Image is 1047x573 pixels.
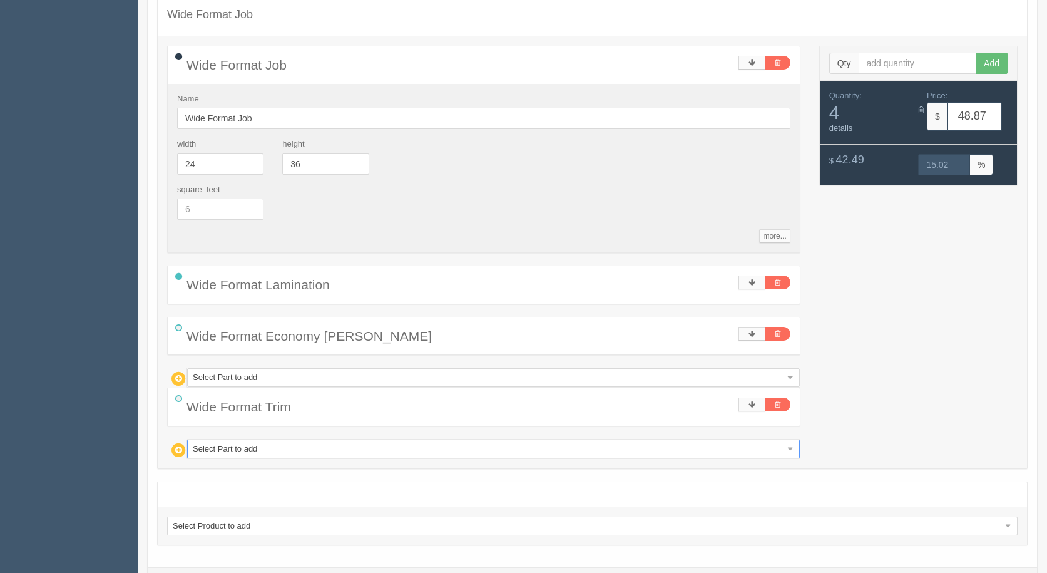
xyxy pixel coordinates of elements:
span: Wide Format Trim [186,400,291,414]
span: Price: [927,91,947,100]
input: add quantity [859,53,977,74]
span: 42.49 [836,153,864,166]
label: height [282,138,304,150]
span: Select Product to add [173,517,1001,535]
a: Select Part to add [187,368,800,387]
span: 4 [829,102,909,123]
label: width [177,138,196,150]
a: more... [759,229,790,243]
a: details [829,123,853,133]
a: Select Part to add [187,440,800,458]
span: $ [829,156,834,165]
span: Wide Format Economy [PERSON_NAME] [186,329,432,343]
label: Name [177,93,199,105]
span: Quantity: [829,91,862,100]
span: Wide Format Job [186,58,287,72]
span: Select Part to add [193,369,783,386]
button: Add [976,53,1008,74]
span: Select Part to add [193,440,783,458]
h4: Wide Format Job [167,9,1018,21]
label: square_feet [177,184,220,196]
span: % [970,154,993,175]
span: $ [927,102,947,131]
a: Select Product to add [167,517,1018,535]
input: 6 [177,199,263,220]
span: Qty [829,53,859,74]
span: Wide Format Lamination [186,277,330,292]
input: Name [177,108,790,129]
